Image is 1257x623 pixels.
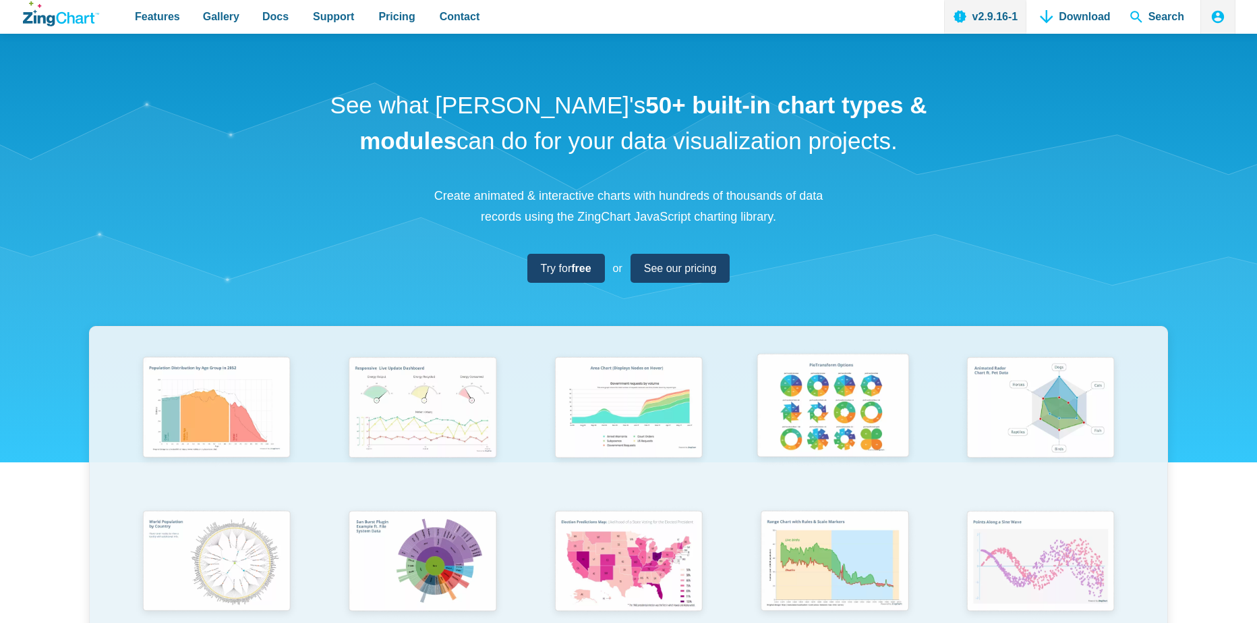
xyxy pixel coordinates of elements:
[546,350,711,468] img: Area Chart (Displays Nodes on Hover)
[113,350,320,504] a: Population Distribution by Age Group in 2052
[340,504,504,622] img: Sun Burst Plugin Example ft. File System Data
[134,504,299,622] img: World Population by Country
[752,504,916,622] img: Range Chart with Rultes & Scale Markers
[320,350,526,504] a: Responsive Live Update Dashboard
[378,7,415,26] span: Pricing
[546,504,711,622] img: Election Predictions Map
[958,350,1123,468] img: Animated Radar Chart ft. Pet Data
[732,350,938,504] a: Pie Transform Options
[958,504,1123,622] img: Points Along a Sine Wave
[644,259,717,277] span: See our pricing
[325,88,932,159] h1: See what [PERSON_NAME]'s can do for your data visualization projects.
[340,350,504,468] img: Responsive Live Update Dashboard
[571,263,591,274] strong: free
[134,350,299,468] img: Population Distribution by Age Group in 2052
[613,259,622,277] span: or
[135,7,180,26] span: Features
[262,7,289,26] span: Docs
[525,350,732,504] a: Area Chart (Displays Nodes on Hover)
[313,7,354,26] span: Support
[440,7,480,26] span: Contact
[527,254,605,283] a: Try forfree
[937,350,1144,504] a: Animated Radar Chart ft. Pet Data
[541,259,591,277] span: Try for
[426,186,831,227] p: Create animated & interactive charts with hundreds of thousands of data records using the ZingCha...
[749,348,918,469] img: Pie Transform Options
[631,254,730,283] a: See our pricing
[359,92,927,154] strong: 50+ built-in chart types & modules
[203,7,239,26] span: Gallery
[23,1,99,26] a: ZingChart Logo. Click to return to the homepage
